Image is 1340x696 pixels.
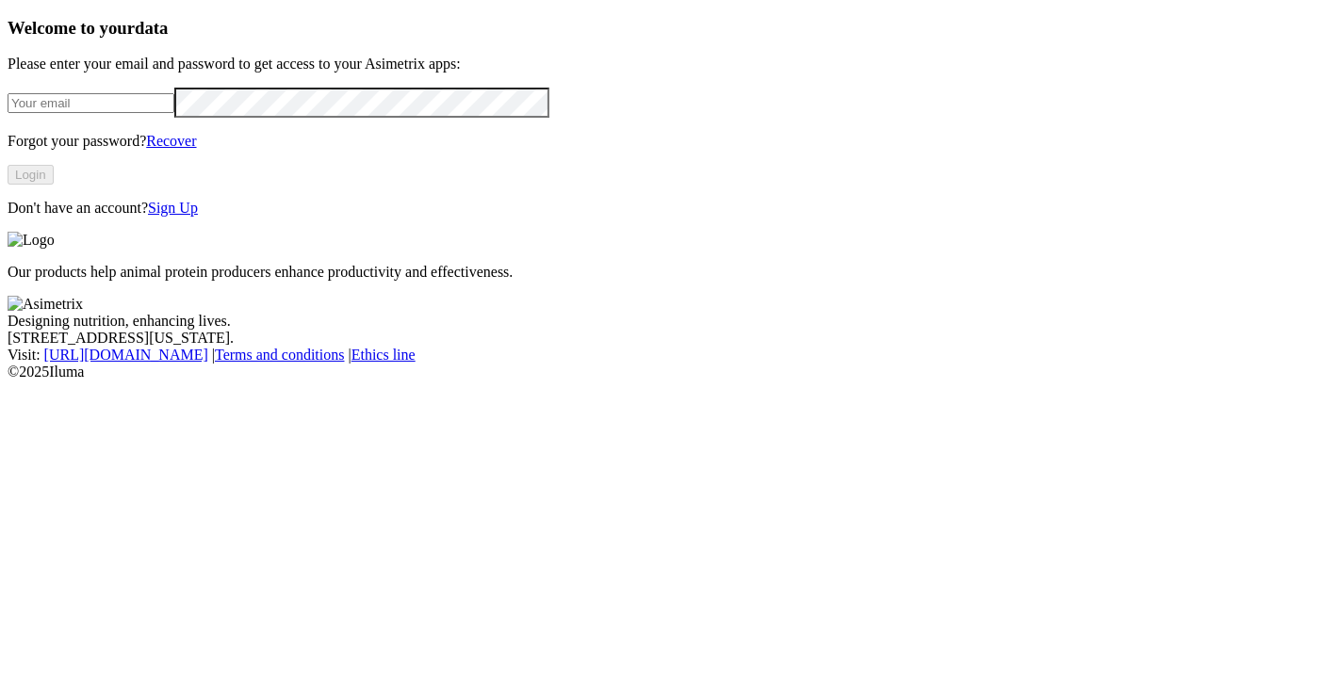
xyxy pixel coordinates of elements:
span: data [135,18,168,38]
a: Terms and conditions [215,347,345,363]
div: Visit : | | [8,347,1332,364]
p: Our products help animal protein producers enhance productivity and effectiveness. [8,264,1332,281]
input: Your email [8,93,174,113]
a: Sign Up [148,200,198,216]
img: Logo [8,232,55,249]
p: Forgot your password? [8,133,1332,150]
a: Recover [146,133,196,149]
div: © 2025 Iluma [8,364,1332,380]
div: Designing nutrition, enhancing lives. [8,313,1332,330]
button: Login [8,165,54,185]
p: Please enter your email and password to get access to your Asimetrix apps: [8,56,1332,73]
h3: Welcome to your [8,18,1332,39]
a: Ethics line [351,347,416,363]
a: [URL][DOMAIN_NAME] [44,347,208,363]
img: Asimetrix [8,296,83,313]
p: Don't have an account? [8,200,1332,217]
div: [STREET_ADDRESS][US_STATE]. [8,330,1332,347]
